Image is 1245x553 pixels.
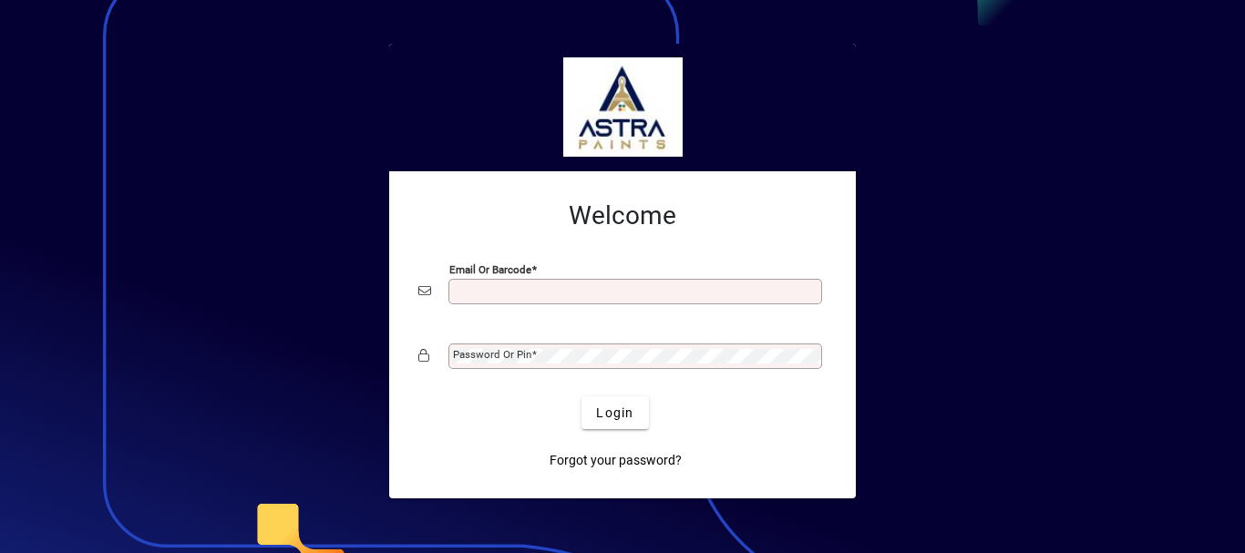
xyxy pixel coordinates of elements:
mat-label: Email or Barcode [449,263,531,276]
span: Forgot your password? [550,451,682,470]
span: Login [596,404,633,423]
mat-label: Password or Pin [453,348,531,361]
button: Login [581,396,648,429]
a: Forgot your password? [542,444,689,476]
h2: Welcome [418,200,827,231]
